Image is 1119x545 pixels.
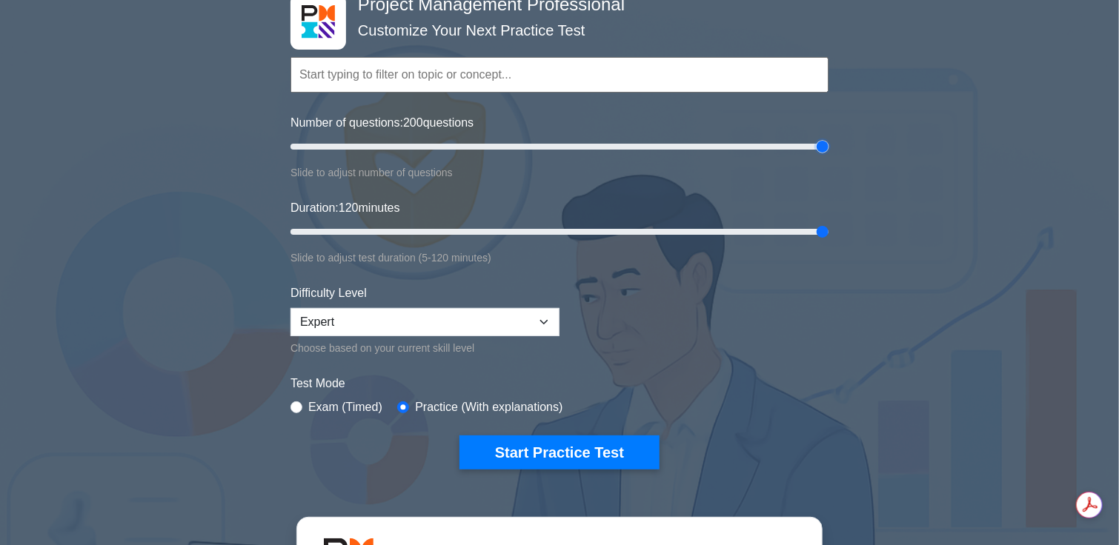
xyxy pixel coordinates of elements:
[290,199,400,217] label: Duration: minutes
[415,398,562,416] label: Practice (With explanations)
[290,249,829,267] div: Slide to adjust test duration (5-120 minutes)
[308,398,382,416] label: Exam (Timed)
[459,435,660,469] button: Start Practice Test
[290,164,829,181] div: Slide to adjust number of questions
[290,114,474,132] label: Number of questions: questions
[339,201,359,214] span: 120
[403,116,423,129] span: 200
[290,284,367,302] label: Difficulty Level
[290,57,829,93] input: Start typing to filter on topic or concept...
[290,339,559,357] div: Choose based on your current skill level
[290,375,829,392] label: Test Mode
